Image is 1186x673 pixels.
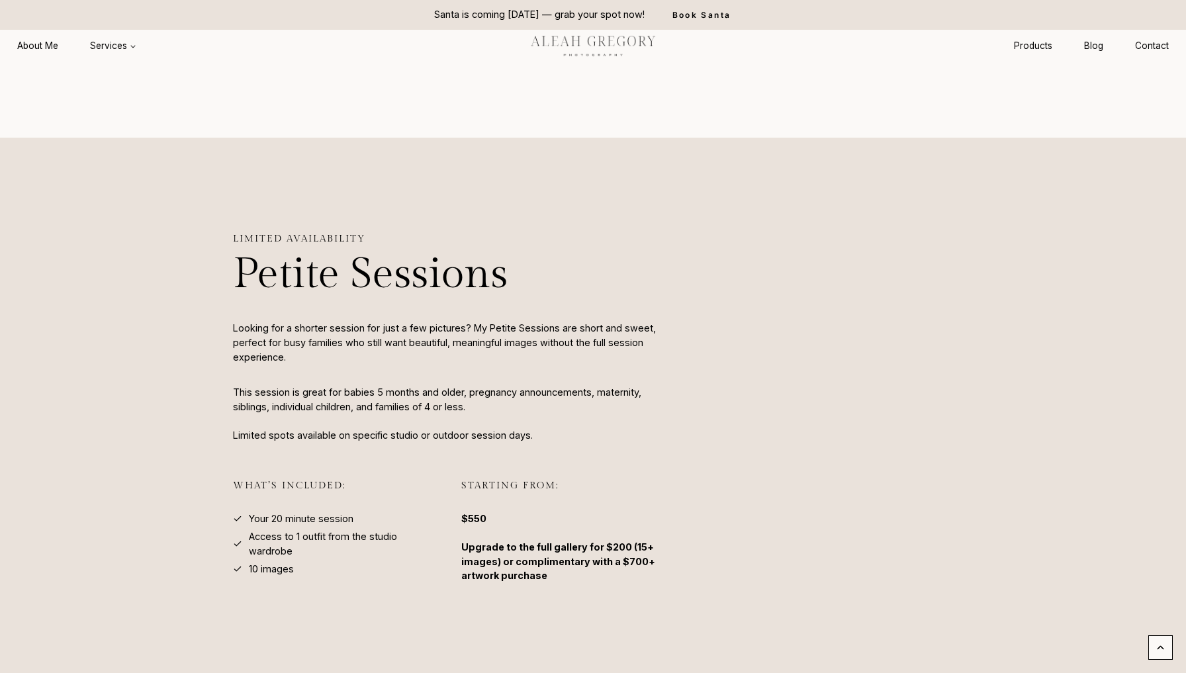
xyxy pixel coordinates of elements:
[998,34,1185,58] nav: Secondary
[513,30,672,60] img: aleah gregory logo
[74,34,152,58] a: Services
[1068,34,1119,58] a: Blog
[1,34,74,58] a: About Me
[434,7,645,22] p: Santa is coming [DATE] — grab your spot now!
[1119,34,1185,58] a: Contact
[233,321,668,364] p: Looking for a shorter session for just a few pictures? My Petite Sessions are short and sweet, pe...
[233,233,668,244] h3: Limited availability
[233,480,440,507] h3: what’s INCLUDED:
[233,385,668,442] p: This session is great for babies 5 months and older, pregnancy announcements, maternity, siblings...
[461,512,668,583] p: $550 Upgrade to the full gallery for $200 (15+ images) or complimentary with a $700+ artwork purc...
[233,249,668,300] h1: Petite Sessions
[249,512,353,526] span: Your 20 minute session
[1,34,152,58] nav: Primary
[1148,635,1173,660] a: Scroll to top
[249,529,440,558] span: Access to 1 outfit from the studio wardrobe
[998,34,1068,58] a: Products
[461,480,668,507] h3: STARTING FROM:
[249,562,294,576] span: 10 images
[90,39,136,52] span: Services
